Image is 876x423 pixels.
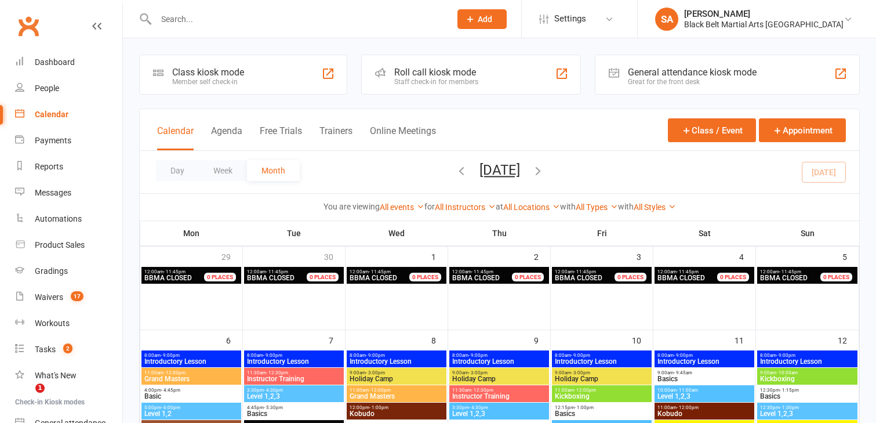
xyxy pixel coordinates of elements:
div: Calendar [35,110,68,119]
span: - 10:00am [776,370,798,375]
span: 11:00am [349,388,444,393]
button: Add [457,9,507,29]
span: Level 1,2,3 [246,393,341,400]
span: Introductory Lesson [349,358,444,365]
span: - 1:15pm [780,388,799,393]
th: Tue [243,221,346,245]
div: Great for the front desk [628,78,757,86]
span: 11:00am [554,388,649,393]
span: Kickboxing [759,375,855,382]
button: Online Meetings [370,125,436,150]
span: 9:00am [657,370,752,375]
span: - 3:00pm [468,370,488,375]
div: [PERSON_NAME] [684,9,844,19]
span: - 12:00pm [574,388,596,393]
div: 10 [632,330,653,349]
span: 3:30pm [452,405,547,410]
span: 12:00am [657,269,731,274]
span: 2 [63,344,72,353]
div: SA [655,8,678,31]
span: Basics [657,375,752,382]
th: Fri [551,221,653,245]
span: 12:30pm [759,388,855,393]
span: 8:00am [349,353,444,358]
span: Instructor Training [452,393,547,400]
button: Agenda [211,125,242,150]
div: 3 [637,247,653,266]
span: Basics [759,393,855,400]
span: Holiday Camp [554,375,649,382]
span: - 11:45pm [266,269,288,274]
a: Clubworx [14,12,43,41]
span: - 9:00pm [366,353,385,358]
span: 9:00am [349,370,444,375]
span: Grand Masters [349,393,444,400]
iframe: Intercom live chat [12,384,39,411]
span: - 1:30pm [780,405,799,410]
span: 1 [35,384,45,393]
a: All Locations [503,203,560,212]
div: 0 PLACES [512,273,544,281]
div: 2 [534,247,550,266]
span: Holiday Camp [452,375,547,382]
span: - 11:45pm [471,269,493,274]
button: Free Trials [260,125,302,150]
span: - 11:45pm [369,269,391,274]
span: 8:00am [246,353,341,358]
button: Month [247,160,300,181]
div: Messages [35,188,71,197]
a: Workouts [15,310,122,337]
a: Gradings [15,258,122,284]
div: Roll call kiosk mode [394,67,478,78]
a: People [15,75,122,102]
span: Settings [554,6,586,32]
div: Class kiosk mode [172,67,244,78]
button: Week [199,160,247,181]
a: Product Sales [15,232,122,258]
a: Tasks 2 [15,337,122,363]
span: - 1:00pm [369,405,388,410]
span: Level 1,2,3 [759,410,855,417]
span: Level 1,2,3 [452,410,547,417]
span: - 5:30pm [264,405,283,410]
a: Calendar [15,102,122,128]
div: 7 [329,330,345,349]
span: - 11:00am [677,388,698,393]
a: Waivers 17 [15,284,122,310]
span: Add [478,15,492,24]
div: 8 [431,330,448,349]
span: Kickboxing [554,393,649,400]
div: Gradings [35,266,68,276]
div: People [35,84,59,93]
span: Basics [246,410,341,417]
span: BBMA CLOSED [452,274,500,282]
span: - 4:45pm [161,388,180,393]
span: 8:00am [657,353,752,358]
span: - 11:45pm [574,269,596,274]
span: - 3:00pm [366,370,385,375]
span: BBMA CLOSED [555,274,602,282]
span: 4:00pm [144,388,239,393]
span: - 12:00pm [163,370,186,375]
span: - 9:00pm [468,353,488,358]
span: - 4:30pm [264,388,283,393]
div: Member self check-in [172,78,244,86]
span: Grand Masters [144,375,239,382]
span: - 9:00pm [263,353,282,358]
span: - 1:00pm [575,405,594,410]
div: Black Belt Martial Arts [GEOGRAPHIC_DATA] [684,19,844,30]
span: Introductory Lesson [759,358,855,365]
div: 29 [221,247,242,266]
span: Basic [144,393,239,400]
span: 12:00am [759,269,834,274]
div: 1 [431,247,448,266]
span: 11:30am [246,370,341,375]
strong: with [618,202,634,211]
a: All Types [576,203,618,212]
span: Introductory Lesson [657,358,752,365]
span: - 3:00pm [571,370,590,375]
th: Thu [448,221,551,245]
a: All events [380,203,424,212]
span: 12:15pm [554,405,649,410]
div: Dashboard [35,57,75,67]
